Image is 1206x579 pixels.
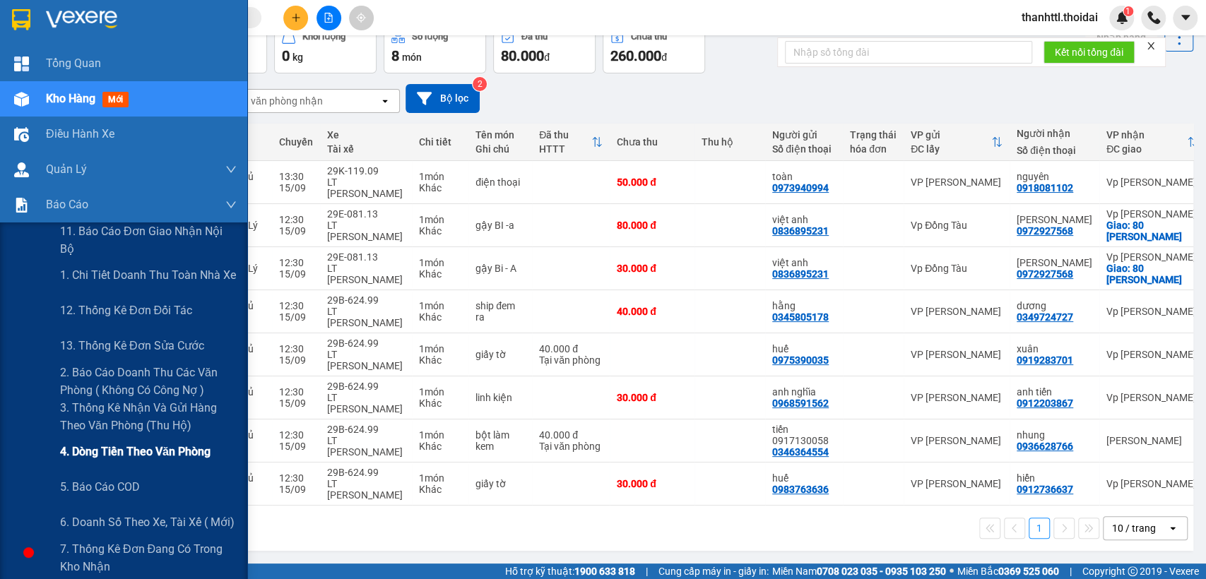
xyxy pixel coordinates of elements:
div: VP [PERSON_NAME] [911,177,1003,188]
div: huế [772,343,836,354]
div: bùi thị mỹ lệ [1017,257,1092,268]
div: anh nghĩa [772,386,836,398]
span: đ [661,52,667,63]
div: gậy Bi - A [475,263,525,274]
div: Chưa thu [631,32,667,42]
div: HTTT [539,143,591,155]
div: Người nhận [1017,128,1092,139]
span: caret-down [1179,11,1192,24]
div: ĐC lấy [911,143,991,155]
div: 0919283701 [1017,354,1073,366]
div: VP [PERSON_NAME] [911,392,1003,403]
svg: open [1167,523,1178,534]
div: 1 món [419,429,461,441]
div: 1 món [419,472,461,484]
span: 260.000 [610,47,661,64]
div: Khối lượng [302,32,345,42]
div: 15/09 [279,225,313,237]
div: Khác [419,225,461,237]
div: 1 món [419,343,461,354]
span: 0 [282,47,290,64]
div: ship đem ra [475,300,525,323]
button: Chưa thu260.000đ [603,23,705,73]
strong: 0708 023 035 - 0935 103 250 [817,566,946,577]
div: VP [PERSON_NAME] [911,306,1003,317]
div: 29E-081.13 [327,251,405,263]
span: 12. Thống kê đơn đối tác [60,302,192,319]
div: 40.000 đ [539,343,603,354]
div: 0975390035 [772,354,829,366]
div: Vp Đồng Tàu [911,220,1003,231]
div: việt anh [772,214,836,225]
div: Người gửi [772,129,836,141]
div: 12:30 [279,257,313,268]
div: ĐC giao [1106,143,1187,155]
button: Đã thu80.000đ [493,23,596,73]
th: Toggle SortBy [1099,124,1205,161]
div: Vp [PERSON_NAME] [1106,349,1198,360]
div: bùi thị mỹ lệ [1017,214,1092,225]
div: giấy tờ [475,478,525,489]
div: VP gửi [911,129,991,141]
span: kg [292,52,303,63]
div: huế [772,472,836,484]
div: Tài xế [327,143,405,155]
div: Vp Đồng Tàu [911,263,1003,274]
div: linh kiện [475,392,525,403]
div: Vp [PERSON_NAME] [1106,177,1198,188]
div: xuân [1017,343,1092,354]
span: Kho hàng [46,92,95,105]
button: Bộ lọc [406,84,480,113]
div: Giao: 80 Nguyễn Văn Trỗi [1106,263,1198,285]
span: down [225,164,237,175]
div: VP nhận [1106,129,1187,141]
span: close [1146,41,1156,51]
span: Tổng Quan [46,54,101,72]
span: thanhttl.thoidai [1010,8,1109,26]
span: ⚪️ [950,568,954,574]
div: tiến 0917130058 [772,424,836,446]
div: Ghi chú [475,143,525,155]
div: Chưa thu [617,136,687,148]
div: 0968591562 [772,398,829,409]
span: aim [356,13,366,23]
span: plus [291,13,301,23]
div: toàn [772,171,836,182]
div: 29B-624.99 [327,338,405,349]
div: 50.000 đ [617,177,687,188]
span: copyright [1128,566,1137,576]
div: 10 / trang [1112,521,1156,535]
div: Đã thu [539,129,591,141]
div: 15/09 [279,311,313,323]
button: Khối lượng0kg [274,23,377,73]
span: Kết nối tổng đài [1055,44,1123,60]
sup: 2 [473,77,487,91]
div: 0836895231 [772,268,829,280]
div: Giao: 80 Nguyễn Văn Trỗi [1106,220,1198,242]
div: điện thoại [475,177,525,188]
strong: 0369 525 060 [998,566,1059,577]
span: 13. Thống kê đơn sửa cước [60,337,204,354]
img: warehouse-icon [14,92,29,107]
span: file-add [324,13,333,23]
div: 13:30 [279,171,313,182]
div: 29B-624.99 [327,381,405,392]
div: Tên món [475,129,525,141]
div: VP [PERSON_NAME] [911,349,1003,360]
span: 1. Chi tiết doanh thu toàn nhà xe [60,266,236,284]
div: VP [PERSON_NAME] [911,478,1003,489]
div: hóa đơn [850,143,897,155]
div: nguyên [1017,171,1092,182]
div: 0912736637 [1017,484,1073,495]
div: Khác [419,354,461,366]
button: plus [283,6,308,30]
div: 1 món [419,171,461,182]
div: Chuyến [279,136,313,148]
div: Trạng thái [850,129,897,141]
div: 12:30 [279,429,313,441]
div: 12:30 [279,214,313,225]
sup: 1 [1123,6,1133,16]
div: Vp [PERSON_NAME] [1106,251,1198,263]
div: 0972927568 [1017,268,1073,280]
div: 15/09 [279,182,313,193]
